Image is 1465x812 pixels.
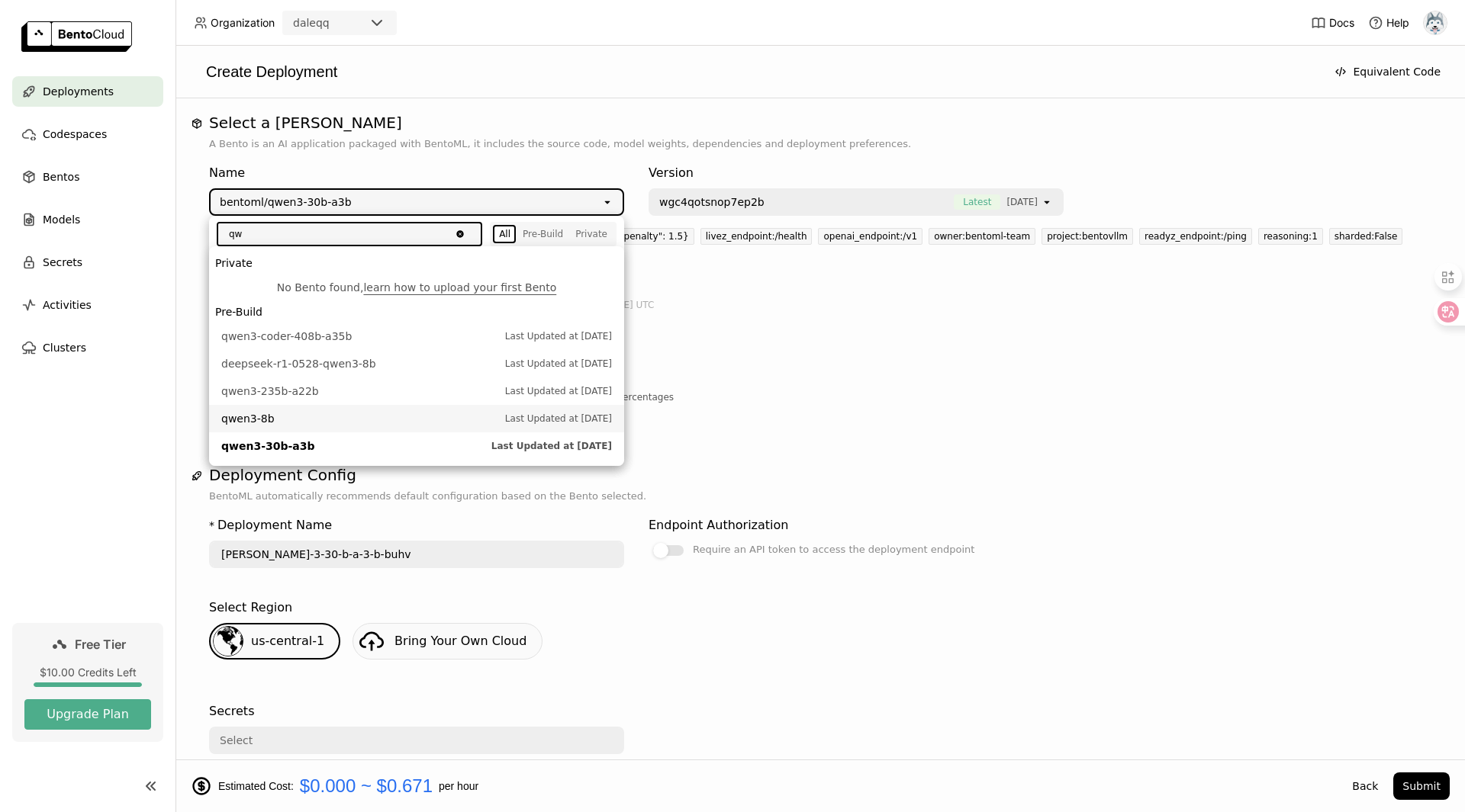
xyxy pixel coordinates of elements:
[499,228,510,240] div: All
[493,225,613,243] div: segmented control
[601,196,613,208] svg: open
[43,168,79,186] span: Bentos
[12,119,163,149] a: Codespaces
[523,228,563,240] div: Pre-Build
[353,623,543,660] a: Bring Your Own Cloud
[394,634,526,648] span: Bring Your Own Cloud
[693,541,974,559] div: Require an API token to access the deployment endpoint
[209,252,624,274] li: Private
[220,733,253,748] div: Select
[1343,772,1387,800] button: Back
[491,438,612,454] span: Last Updated at [DATE]
[209,623,340,660] div: us-central-1
[12,204,163,235] a: Models
[1042,228,1133,245] div: project:bentovllm
[191,61,1319,82] div: Create Deployment
[1325,58,1450,85] button: Equivalent Code
[505,384,612,399] span: Last Updated at [DATE]
[209,164,624,182] div: Name
[363,281,556,294] a: learn how to upload your first Bento
[24,699,151,730] button: Upgrade Plan
[221,329,497,344] span: qwen3-coder-408b-a35b
[211,16,275,30] span: Organization
[1039,194,1041,210] input: Selected [object Object].
[218,223,450,245] input: Filter...
[221,411,497,426] span: qwen3-8b
[929,228,1035,245] div: owner:bentoml-team
[331,16,333,31] input: Selected daleqq.
[209,599,292,617] div: Select Region
[221,384,497,399] span: qwen3-235b-a22b
[43,253,82,271] span: Secrets
[209,466,1431,484] h1: Deployment Config
[12,332,163,363] a: Clusters
[211,542,623,566] input: name of deployment (autogenerated if blank)
[818,228,922,245] div: openai_endpoint:/v1
[209,702,254,721] div: Secrets
[217,516,332,534] div: Deployment Name
[209,246,624,466] ul: Menu
[209,114,1431,132] h1: Select a [PERSON_NAME]
[1393,772,1450,800] button: Submit
[954,194,1000,210] span: Latest
[1386,16,1409,30] span: Help
[43,296,92,314] span: Activities
[1258,228,1323,245] div: reasoning:1
[220,194,352,210] div: bentoml/qwen3-30b-a3b
[209,390,1431,405] div: Deploy multiple versions simultaneously and route traffic to each based on configurable percentages
[221,280,612,295] div: No Bento found,
[1368,15,1409,30] div: Help
[1329,228,1403,245] div: sharded:False
[1311,15,1354,30] a: Docs
[221,438,484,454] span: qwen3-30b-a3b
[209,329,1431,347] div: Advanced Options
[575,228,607,240] div: Private
[209,489,1431,504] p: BentoML automatically recommends default configuration based on the Bento selected.
[12,76,163,107] a: Deployments
[700,228,813,245] div: livez_endpoint:/health
[221,356,497,371] span: deepseek-r1-0528-qwen3-8b
[1329,16,1354,30] span: Docs
[455,229,465,239] svg: Clear value
[43,339,86,357] span: Clusters
[43,210,80,229] span: Models
[293,15,330,30] div: daleqq
[1139,228,1252,245] div: readyz_endpoint:/ping
[209,301,624,323] li: Pre-Build
[24,666,151,679] div: $10.00 Credits Left
[43,125,107,143] span: Codespaces
[1006,194,1038,210] span: [DATE]
[75,637,126,652] span: Free Tier
[649,164,1064,182] div: Version
[191,775,1337,797] div: Estimated Cost: per hour
[1424,11,1447,34] img: Qiang QU
[12,290,163,320] a: Activities
[505,356,612,371] span: Last Updated at [DATE]
[251,634,324,648] span: us-central-1
[209,136,1431,152] p: A Bento is an AI application packaged with BentoML, it includes the source code, model weights, d...
[12,623,163,742] a: Free Tier$10.00 Credits LeftUpgrade Plan
[505,329,612,344] span: Last Updated at [DATE]
[12,247,163,278] a: Secrets
[505,411,612,426] span: Last Updated at [DATE]
[1041,196,1053,208] svg: open
[659,194,765,210] span: wgc4qotsnop7ep2b
[21,21,132,52] img: logo
[43,82,114,101] span: Deployments
[300,775,433,797] span: $0.000 ~ $0.671
[649,516,788,534] div: Endpoint Authorization
[12,162,163,192] a: Bentos
[209,297,1431,313] div: Pushed by [DATE], at 02:19[DATE] UTC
